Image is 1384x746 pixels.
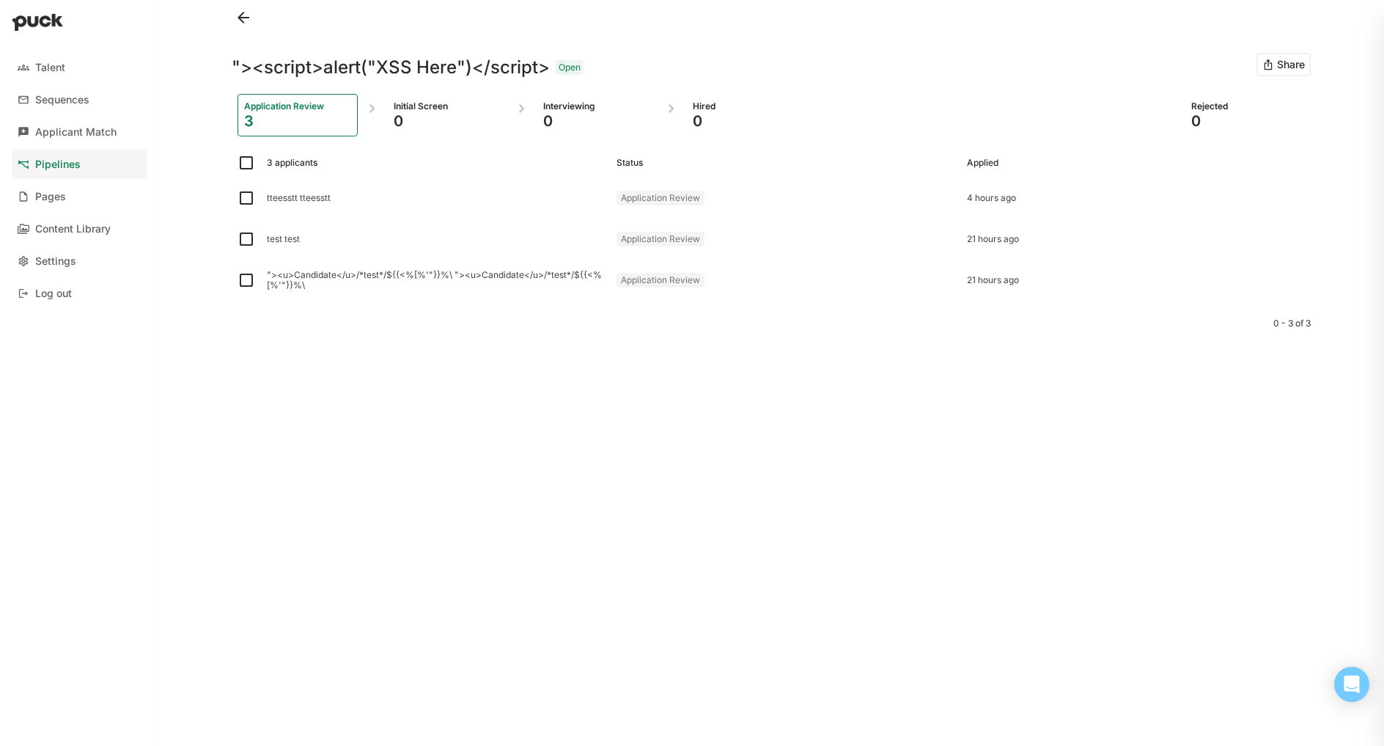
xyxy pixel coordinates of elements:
[967,234,1305,244] div: 21 hours ago
[394,112,501,130] div: 0
[267,193,605,203] div: tteesstt tteesstt
[543,112,650,130] div: 0
[35,223,111,235] div: Content Library
[616,191,704,205] div: Application Review
[616,158,643,168] div: Status
[559,62,581,73] div: Open
[35,94,89,106] div: Sequences
[35,255,76,268] div: Settings
[12,214,147,244] a: Content Library
[1334,667,1369,702] div: Open Intercom Messenger
[267,270,605,291] div: "><u>Candidate</u>/*test*/${{<%[%'"}}%\ "><u>Candidate</u>/*test*/${{<%[%'"}}%\
[35,288,72,300] div: Log out
[12,53,147,82] a: Talent
[394,100,501,112] div: Initial Screen
[232,318,1311,329] div: 0 - 3 of 3
[267,234,605,244] div: test test
[267,158,317,168] div: 3 applicants
[35,62,65,74] div: Talent
[1256,53,1311,76] button: Share
[616,232,704,246] div: Application Review
[693,112,800,130] div: 0
[244,112,351,130] div: 3
[35,158,81,171] div: Pipelines
[12,182,147,211] a: Pages
[967,193,1305,203] div: 4 hours ago
[1191,100,1298,112] div: Rejected
[967,158,998,168] div: Applied
[616,273,704,288] div: Application Review
[35,126,117,139] div: Applicant Match
[232,59,550,76] h1: "><script>alert("XSS Here")</script>
[1191,112,1298,130] div: 0
[543,100,650,112] div: Interviewing
[693,100,800,112] div: Hired
[12,117,147,147] a: Applicant Match
[967,275,1305,285] div: 21 hours ago
[12,246,147,276] a: Settings
[244,100,351,112] div: Application Review
[12,85,147,114] a: Sequences
[35,191,66,203] div: Pages
[12,150,147,179] a: Pipelines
